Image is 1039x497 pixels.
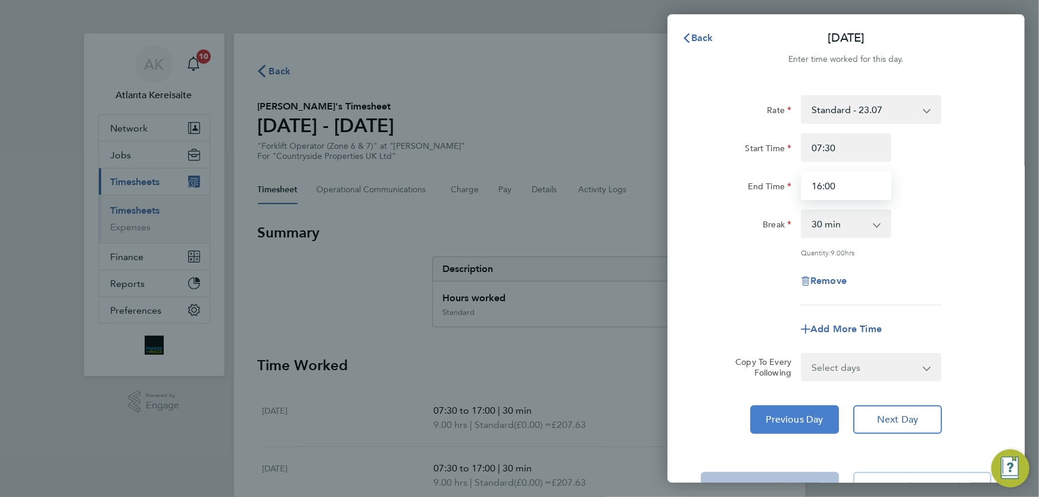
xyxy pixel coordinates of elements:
[877,414,918,426] span: Next Day
[670,26,725,50] button: Back
[801,133,891,162] input: E.g. 08:00
[745,143,791,157] label: Start Time
[801,248,941,257] div: Quantity: hrs
[810,275,847,286] span: Remove
[810,323,882,335] span: Add More Time
[763,219,791,233] label: Break
[991,449,1029,487] button: Engage Resource Center
[667,52,1025,67] div: Enter time worked for this day.
[726,357,791,378] label: Copy To Every Following
[801,276,847,286] button: Remove
[767,105,791,119] label: Rate
[831,248,845,257] span: 9.00
[766,414,823,426] span: Previous Day
[801,171,891,200] input: E.g. 18:00
[853,405,942,434] button: Next Day
[801,324,882,334] button: Add More Time
[828,30,865,46] p: [DATE]
[691,32,713,43] span: Back
[750,405,839,434] button: Previous Day
[748,181,791,195] label: End Time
